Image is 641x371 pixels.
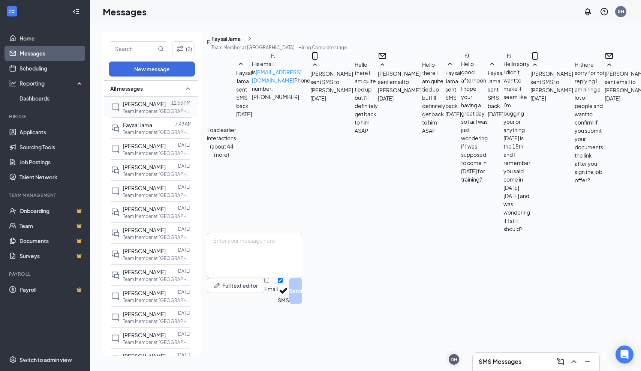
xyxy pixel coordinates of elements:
[378,51,387,60] svg: Email
[488,110,503,118] span: [DATE]
[581,356,593,368] button: Minimize
[310,70,355,93] span: [PERSON_NAME] sent SMS to [PERSON_NAME].
[9,113,82,120] div: Hiring
[575,61,605,183] span: Hi there sorry for not replying I am hiring a lot of people and want to confirm if you submit you...
[507,51,511,60] div: FJ
[19,46,84,61] a: Messages
[211,35,241,42] div: Faysal Jama
[123,353,166,359] span: [PERSON_NAME]
[378,94,394,102] span: [DATE]
[19,233,84,248] a: DocumentsCrown
[236,60,245,69] svg: SmallChevronUp
[123,318,190,324] p: Team Member at [GEOGRAPHIC_DATA]
[422,61,445,134] span: Hello there I am quite tied up but I'll definitely get back to him ASAP
[123,122,152,128] span: Faysal Jama
[19,155,84,170] a: Job Postings
[177,142,190,148] p: [DATE]
[123,213,190,219] p: Team Member at [GEOGRAPHIC_DATA]
[19,125,84,140] a: Applicants
[278,278,283,283] input: SMS
[158,46,164,52] svg: MagnifyingGlass
[236,69,252,109] span: Faysal Jama sent SMS back.
[530,51,539,60] svg: MobileSms
[177,331,190,337] p: [DATE]
[123,248,166,254] span: [PERSON_NAME]
[123,269,166,275] span: [PERSON_NAME]
[123,164,166,170] span: [PERSON_NAME]
[19,248,84,263] a: SurveysCrown
[123,143,166,149] span: [PERSON_NAME]
[183,84,192,93] svg: SmallChevronUp
[175,121,192,127] p: 7:49 AM
[123,129,190,135] p: Team Member at [GEOGRAPHIC_DATA]
[111,124,120,133] svg: DoubleChat
[600,7,609,16] svg: QuestionInfo
[461,60,488,183] span: Hello good afternoon I hope your having a great day so far I was just wondering if I was supposed...
[177,184,190,190] p: [DATE]
[123,311,166,317] span: [PERSON_NAME]
[310,51,319,60] svg: MobileSms
[207,126,236,159] button: Load earlier interactions (about 44 more)
[8,8,16,15] svg: WorkstreamLogo
[111,166,120,175] svg: DoubleChat
[378,70,422,93] span: [PERSON_NAME] sent email to [PERSON_NAME].
[123,171,190,177] p: Team Member at [GEOGRAPHIC_DATA]
[568,356,580,368] button: ChevronUp
[123,290,166,296] span: [PERSON_NAME]
[19,31,84,46] a: Home
[123,101,166,107] span: [PERSON_NAME]
[177,226,190,232] p: [DATE]
[123,150,190,156] p: Team Member at [GEOGRAPHIC_DATA]
[177,163,190,169] p: [DATE]
[72,8,80,15] svg: Collapse
[111,313,120,322] svg: ChatInactive
[123,234,190,240] p: Team Member at [GEOGRAPHIC_DATA]
[213,282,221,289] svg: Pen
[110,85,143,92] span: All messages
[111,250,120,259] svg: DoubleChat
[111,208,120,217] svg: DoubleChat
[19,80,84,87] div: Reporting
[177,247,190,253] p: [DATE]
[310,94,326,102] span: [DATE]
[530,60,539,69] svg: SmallChevronUp
[19,356,72,363] div: Switch to admin view
[246,34,253,43] svg: ChevronRight
[177,310,190,316] p: [DATE]
[479,357,521,366] h3: SMS Messages
[264,285,278,293] div: Email
[289,278,302,304] button: Send
[175,44,184,53] svg: Filter
[464,51,469,60] div: FJ
[123,297,190,303] p: Team Member at [GEOGRAPHIC_DATA]
[19,282,84,297] a: PayrollCrown
[123,332,166,338] span: [PERSON_NAME]
[123,192,190,198] p: Team Member at [GEOGRAPHIC_DATA]
[252,60,310,100] span: His email is Phone number: [PHONE_NUMBER]
[378,60,387,69] svg: SmallChevronUp
[207,38,211,46] div: FJ
[171,100,190,106] p: 12:53 PM
[177,352,190,358] p: [DATE]
[9,356,16,363] svg: Settings
[355,61,378,134] span: Hello there I am quite tied up but I'll definitely get back to him ASAP
[445,60,454,69] svg: SmallChevronUp
[111,145,120,154] svg: ChatInactive
[605,60,614,69] svg: SmallChevronUp
[605,51,614,60] svg: Email
[618,8,624,15] div: SH
[9,271,82,277] div: Payroll
[123,339,190,345] p: Team Member at [GEOGRAPHIC_DATA]
[19,170,84,185] a: Talent Network
[109,62,195,77] button: New message
[207,278,264,293] button: Full text editorPen
[605,94,620,102] span: [DATE]
[172,41,195,56] button: Filter (2)
[278,285,289,296] svg: Checkmark
[123,108,190,114] p: Team Member at [GEOGRAPHIC_DATA]
[252,69,301,84] a: [EMAIL_ADDRESS][DOMAIN_NAME]
[503,60,530,232] span: Hello sorry I didn't want to make it seem like I'm bugging your or anything [DATE] is the 15th an...
[19,91,84,106] a: Dashboards
[19,203,84,218] a: OnboardingCrown
[488,60,497,69] svg: SmallChevronUp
